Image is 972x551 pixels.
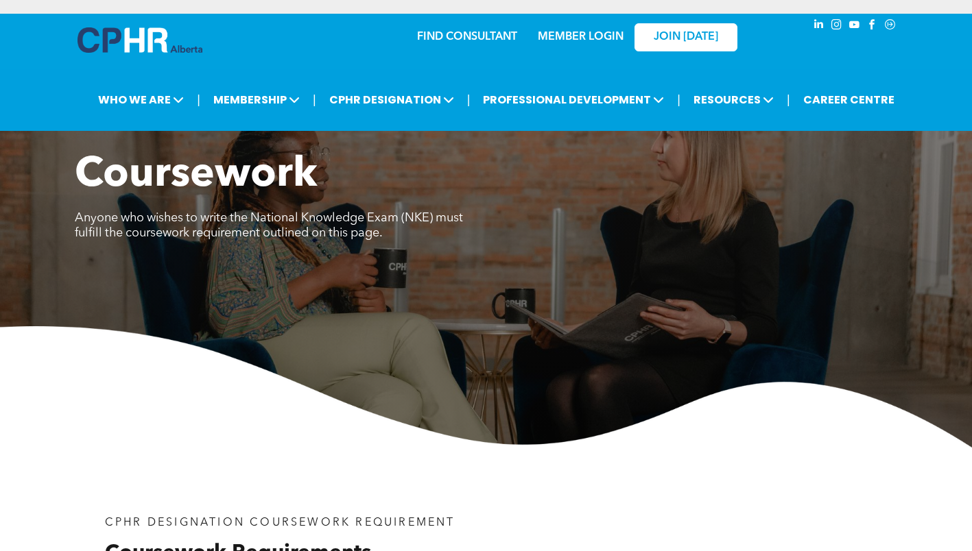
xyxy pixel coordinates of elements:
a: Social network [883,17,898,36]
li: | [787,86,790,114]
a: JOIN [DATE] [635,23,737,51]
span: CPHR DESIGNATION COURSEWORK REQUIREMENT [105,517,455,528]
a: instagram [829,17,844,36]
span: RESOURCES [689,87,778,112]
span: CPHR DESIGNATION [325,87,458,112]
li: | [467,86,471,114]
span: Anyone who wishes to write the National Knowledge Exam (NKE) must fulfill the coursework requirem... [75,212,463,239]
span: WHO WE ARE [94,87,188,112]
a: CAREER CENTRE [799,87,899,112]
li: | [313,86,316,114]
a: FIND CONSULTANT [417,32,517,42]
li: | [677,86,680,114]
a: linkedin [811,17,827,36]
li: | [197,86,200,114]
img: A blue and white logo for cp alberta [78,27,202,53]
span: JOIN [DATE] [654,31,718,44]
span: PROFESSIONAL DEVELOPMENT [479,87,668,112]
a: facebook [865,17,880,36]
a: youtube [847,17,862,36]
span: MEMBERSHIP [209,87,304,112]
a: MEMBER LOGIN [538,32,624,42]
span: Coursework [75,155,318,196]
